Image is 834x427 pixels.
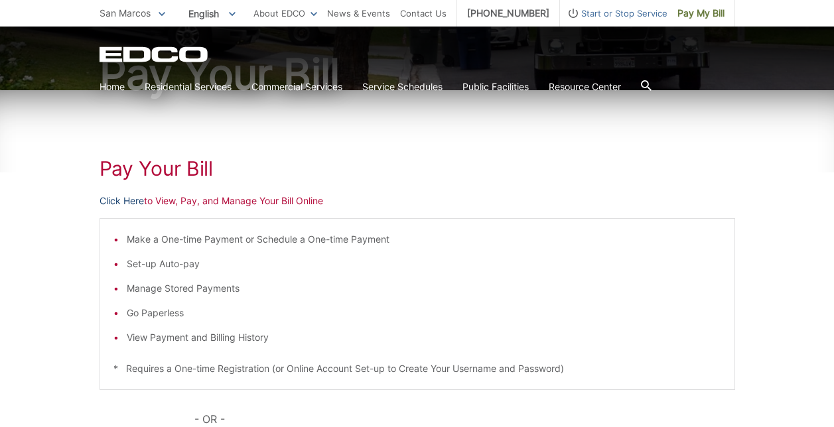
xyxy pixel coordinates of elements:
[127,257,721,271] li: Set-up Auto-pay
[462,80,529,94] a: Public Facilities
[127,281,721,296] li: Manage Stored Payments
[127,330,721,345] li: View Payment and Billing History
[100,156,735,180] h1: Pay Your Bill
[127,306,721,320] li: Go Paperless
[362,80,443,94] a: Service Schedules
[327,6,390,21] a: News & Events
[100,7,151,19] span: San Marcos
[400,6,447,21] a: Contact Us
[127,232,721,247] li: Make a One-time Payment or Schedule a One-time Payment
[100,194,735,208] p: to View, Pay, and Manage Your Bill Online
[253,6,317,21] a: About EDCO
[178,3,245,25] span: English
[100,194,144,208] a: Click Here
[251,80,342,94] a: Commercial Services
[100,46,210,62] a: EDCD logo. Return to the homepage.
[677,6,725,21] span: Pay My Bill
[549,80,621,94] a: Resource Center
[113,361,721,376] p: * Requires a One-time Registration (or Online Account Set-up to Create Your Username and Password)
[145,80,232,94] a: Residential Services
[100,80,125,94] a: Home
